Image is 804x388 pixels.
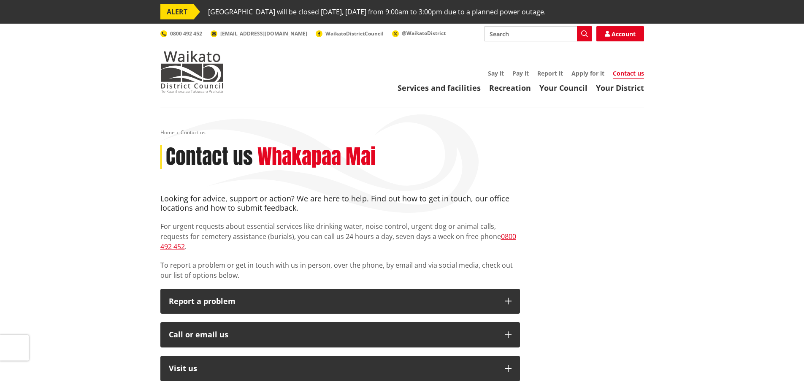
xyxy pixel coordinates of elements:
[160,30,202,37] a: 0800 492 452
[402,30,446,37] span: @WaikatoDistrict
[160,289,520,314] button: Report a problem
[392,30,446,37] a: @WaikatoDistrict
[484,26,592,41] input: Search input
[316,30,384,37] a: WaikatoDistrictCouncil
[488,69,504,77] a: Say it
[257,145,376,169] h2: Whakapaa Mai
[160,356,520,381] button: Visit us
[571,69,604,77] a: Apply for it
[169,364,496,373] p: Visit us
[160,260,520,280] p: To report a problem or get in touch with us in person, over the phone, by email and via social me...
[160,322,520,347] button: Call or email us
[181,129,206,136] span: Contact us
[166,145,253,169] h1: Contact us
[220,30,307,37] span: [EMAIL_ADDRESS][DOMAIN_NAME]
[208,4,546,19] span: [GEOGRAPHIC_DATA] will be closed [DATE], [DATE] from 9:00am to 3:00pm due to a planned power outage.
[160,129,644,136] nav: breadcrumb
[160,51,224,93] img: Waikato District Council - Te Kaunihera aa Takiwaa o Waikato
[160,221,520,252] p: For urgent requests about essential services like drinking water, noise control, urgent dog or an...
[160,194,520,212] h4: Looking for advice, support or action? We are here to help. Find out how to get in touch, our off...
[169,297,496,306] p: Report a problem
[325,30,384,37] span: WaikatoDistrictCouncil
[596,26,644,41] a: Account
[489,83,531,93] a: Recreation
[512,69,529,77] a: Pay it
[169,331,496,339] div: Call or email us
[398,83,481,93] a: Services and facilities
[160,4,194,19] span: ALERT
[537,69,563,77] a: Report it
[596,83,644,93] a: Your District
[170,30,202,37] span: 0800 492 452
[211,30,307,37] a: [EMAIL_ADDRESS][DOMAIN_NAME]
[160,129,175,136] a: Home
[160,232,516,251] a: 0800 492 452
[613,69,644,79] a: Contact us
[539,83,587,93] a: Your Council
